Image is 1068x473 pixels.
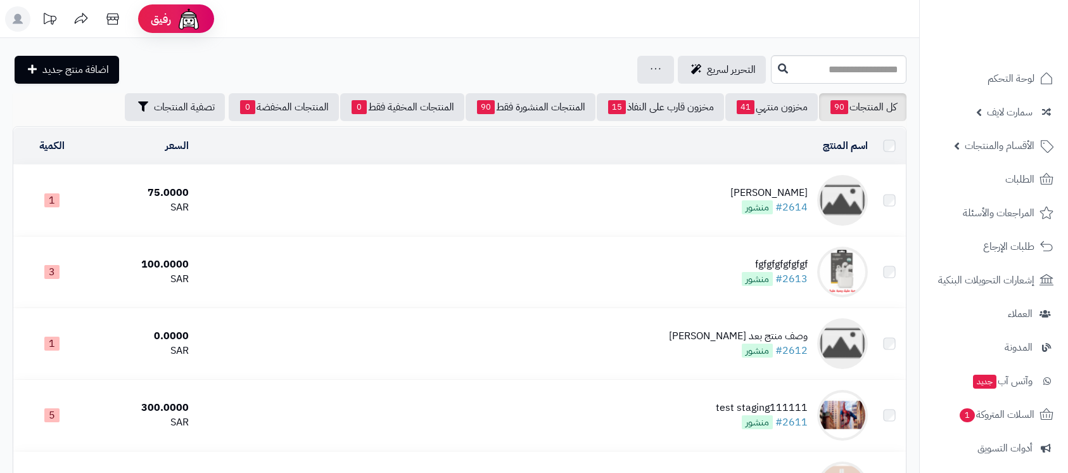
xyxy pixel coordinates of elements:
[823,138,868,153] a: اسم المنتج
[96,200,189,215] div: SAR
[352,100,367,114] span: 0
[742,272,773,286] span: منشور
[819,93,906,121] a: كل المنتجات90
[96,272,189,287] div: SAR
[15,56,119,84] a: اضافة منتج جديد
[96,401,189,415] div: 300.0000
[737,100,754,114] span: 41
[96,344,189,358] div: SAR
[775,200,808,215] a: #2614
[669,329,808,344] div: وصف منتج بعد [PERSON_NAME]
[958,406,1034,424] span: السلات المتروكة
[987,103,1033,121] span: سمارت لايف
[742,257,808,272] div: fgfgfgfgfgfgf
[972,372,1033,390] span: وآتس آب
[927,399,1060,430] a: السلات المتروكة1
[229,93,339,121] a: المنتجات المخفضة0
[730,186,808,200] div: [PERSON_NAME]
[96,329,189,344] div: 0.0000
[988,70,1034,87] span: لوحة التحكم
[151,11,171,27] span: رفيق
[938,271,1034,289] span: إشعارات التحويلات البنكية
[927,332,1060,363] a: المدونة
[42,62,109,77] span: اضافة منتج جديد
[963,204,1034,222] span: المراجعات والأسئلة
[96,257,189,272] div: 100.0000
[742,344,773,358] span: منشور
[830,100,848,114] span: 90
[96,186,189,200] div: 75.0000
[44,337,60,351] span: 1
[927,299,1060,329] a: العملاء
[39,138,65,153] a: الكمية
[125,93,225,121] button: تصفية المنتجات
[927,198,1060,228] a: المراجعات والأسئلة
[340,93,464,121] a: المنتجات المخفية فقط0
[982,10,1056,36] img: logo-2.png
[608,100,626,114] span: 15
[154,100,215,115] span: تصفية المنتجات
[1005,339,1033,356] span: المدونة
[176,6,201,32] img: ai-face.png
[44,265,60,279] span: 3
[927,231,1060,262] a: طلبات الإرجاع
[959,408,976,423] span: 1
[34,6,65,35] a: تحديثات المنصة
[707,62,756,77] span: التحرير لسريع
[965,137,1034,155] span: الأقسام والمنتجات
[983,238,1034,256] span: طلبات الإرجاع
[96,415,189,430] div: SAR
[742,200,773,214] span: منشور
[240,100,255,114] span: 0
[725,93,818,121] a: مخزون منتهي41
[817,318,868,369] img: وصف منتج بعد اااااالرفع
[775,271,808,287] a: #2613
[466,93,595,121] a: المنتجات المنشورة فقط90
[927,63,1060,94] a: لوحة التحكم
[44,408,60,422] span: 5
[775,415,808,430] a: #2611
[927,433,1060,463] a: أدوات التسويق
[817,247,868,297] img: fgfgfgfgfgfgf
[1008,305,1033,323] span: العملاء
[977,439,1033,457] span: أدوات التسويق
[927,164,1060,195] a: الطلبات
[817,390,868,441] img: test staging111111
[973,375,996,389] span: جديد
[678,56,766,84] a: التحرير لسريع
[597,93,724,121] a: مخزون قارب على النفاذ15
[927,265,1060,295] a: إشعارات التحويلات البنكية
[716,401,808,415] div: test staging111111
[44,193,60,207] span: 1
[817,175,868,226] img: كوفي ديو
[477,100,495,114] span: 90
[775,343,808,358] a: #2612
[1005,171,1034,188] span: الطلبات
[742,415,773,429] span: منشور
[927,366,1060,396] a: وآتس آبجديد
[165,138,189,153] a: السعر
